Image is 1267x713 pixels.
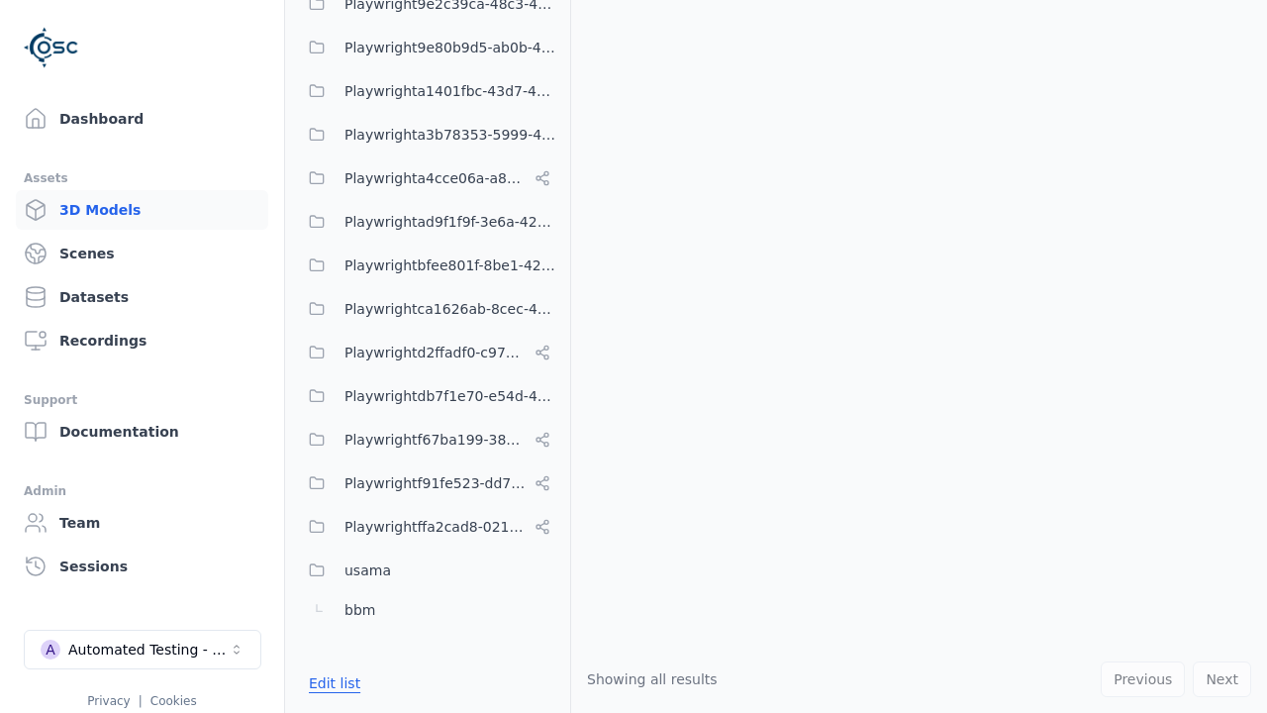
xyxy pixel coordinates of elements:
a: Cookies [150,694,197,708]
button: Playwrightca1626ab-8cec-4ddc-b85a-2f9392fe08d1 [297,289,558,329]
button: Playwrightdb7f1e70-e54d-4da7-b38d-464ac70cc2ba [297,376,558,416]
span: Playwrightffa2cad8-0214-4c2f-a758-8e9593c5a37e [344,515,527,539]
span: Showing all results [587,671,718,687]
a: Team [16,503,268,543]
a: Scenes [16,234,268,273]
span: Playwrightbfee801f-8be1-42a6-b774-94c49e43b650 [344,254,558,277]
button: Playwrightd2ffadf0-c973-454c-8fcf-dadaeffcb802 [297,333,558,372]
span: | [139,694,143,708]
button: Playwrightf67ba199-386a-42d1-aebc-3b37e79c7296 [297,420,558,459]
span: Playwrighta4cce06a-a8e6-4c0d-bfc1-93e8d78d750a [344,166,527,190]
button: Playwrighta1401fbc-43d7-48dd-a309-be935d99d708 [297,71,558,111]
button: Playwrighta4cce06a-a8e6-4c0d-bfc1-93e8d78d750a [297,158,558,198]
a: 3D Models [16,190,268,230]
button: Playwrighta3b78353-5999-46c5-9eab-70007203469a [297,115,558,154]
span: Playwrighta1401fbc-43d7-48dd-a309-be935d99d708 [344,79,558,103]
span: Playwrighta3b78353-5999-46c5-9eab-70007203469a [344,123,558,147]
span: Playwrightdb7f1e70-e54d-4da7-b38d-464ac70cc2ba [344,384,558,408]
button: Select a workspace [24,630,261,669]
button: bbm [297,590,558,630]
div: Assets [24,166,260,190]
a: Dashboard [16,99,268,139]
span: Playwrightca1626ab-8cec-4ddc-b85a-2f9392fe08d1 [344,297,558,321]
a: Sessions [16,547,268,586]
button: Playwright9e80b9d5-ab0b-4e8f-a3de-da46b25b8298 [297,28,558,67]
button: usama [297,551,558,590]
a: Recordings [16,321,268,360]
a: Datasets [16,277,268,317]
div: Support [24,388,260,412]
a: Documentation [16,412,268,452]
span: bbm [344,598,375,622]
span: Playwrightd2ffadf0-c973-454c-8fcf-dadaeffcb802 [344,341,527,364]
span: Playwrightf67ba199-386a-42d1-aebc-3b37e79c7296 [344,428,527,452]
a: Privacy [87,694,130,708]
span: usama [344,559,391,582]
button: Playwrightf91fe523-dd75-44f3-a953-451f6070cb42 [297,463,558,503]
span: Playwrightad9f1f9f-3e6a-4231-8f19-c506bf64a382 [344,210,558,234]
div: A [41,640,60,660]
span: Playwrightf91fe523-dd75-44f3-a953-451f6070cb42 [344,471,527,495]
div: Admin [24,479,260,503]
button: Playwrightffa2cad8-0214-4c2f-a758-8e9593c5a37e [297,507,558,547]
button: Playwrightbfee801f-8be1-42a6-b774-94c49e43b650 [297,246,558,285]
button: Edit list [297,665,372,701]
div: Automated Testing - Playwright [68,640,229,660]
img: Logo [24,20,79,75]
button: Playwrightad9f1f9f-3e6a-4231-8f19-c506bf64a382 [297,202,558,242]
span: Playwright9e80b9d5-ab0b-4e8f-a3de-da46b25b8298 [344,36,558,59]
